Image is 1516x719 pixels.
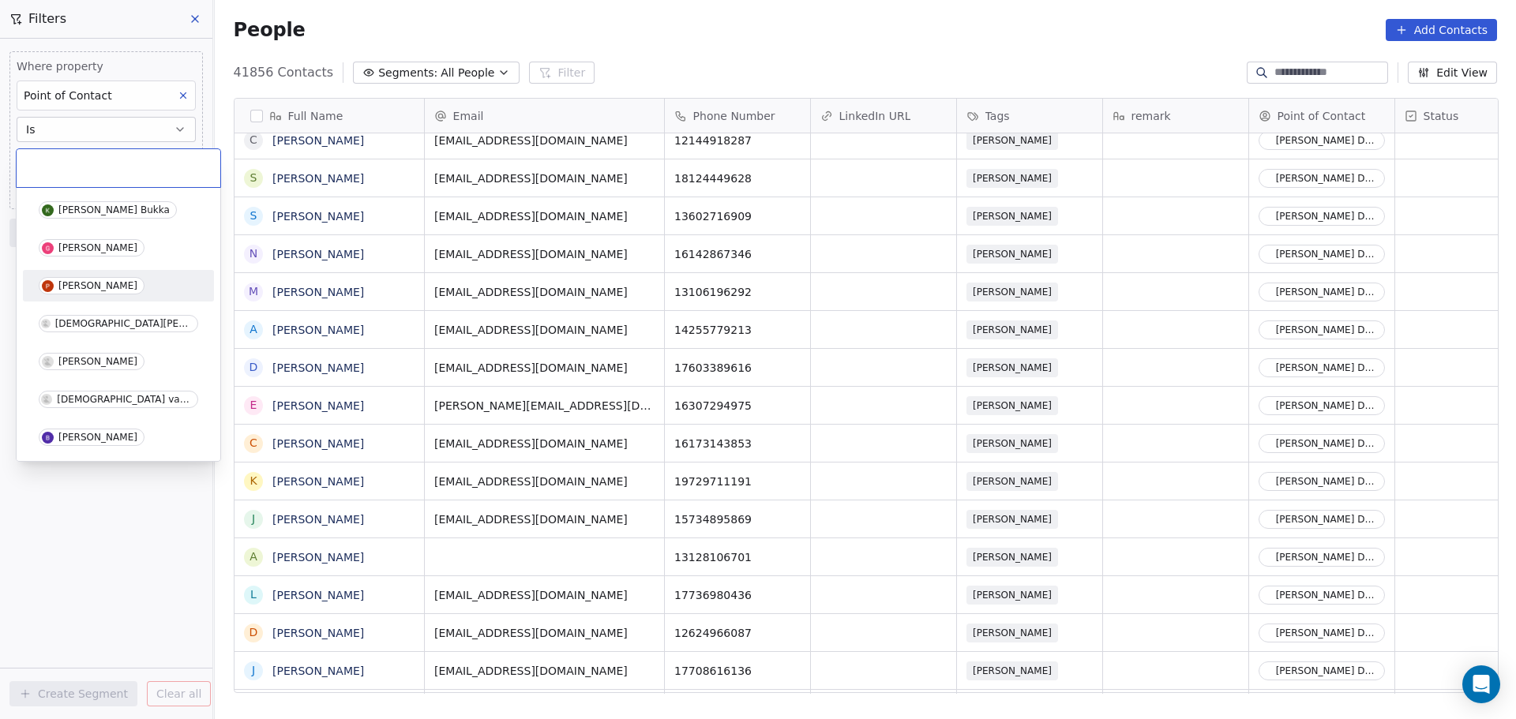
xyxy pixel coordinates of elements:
div: [PERSON_NAME] Bukka [58,204,170,215]
img: Y [42,356,54,368]
img: G [42,242,54,254]
img: V [41,394,52,405]
img: B [42,432,54,444]
div: [DEMOGRAPHIC_DATA] vadnam [57,394,191,405]
div: [PERSON_NAME] [58,432,137,443]
img: P [42,280,54,292]
img: K [42,204,54,216]
div: [DEMOGRAPHIC_DATA][PERSON_NAME] [55,318,191,329]
div: [PERSON_NAME] [58,242,137,253]
div: [PERSON_NAME] [58,280,137,291]
img: S [41,319,51,328]
div: [PERSON_NAME] [58,356,137,367]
